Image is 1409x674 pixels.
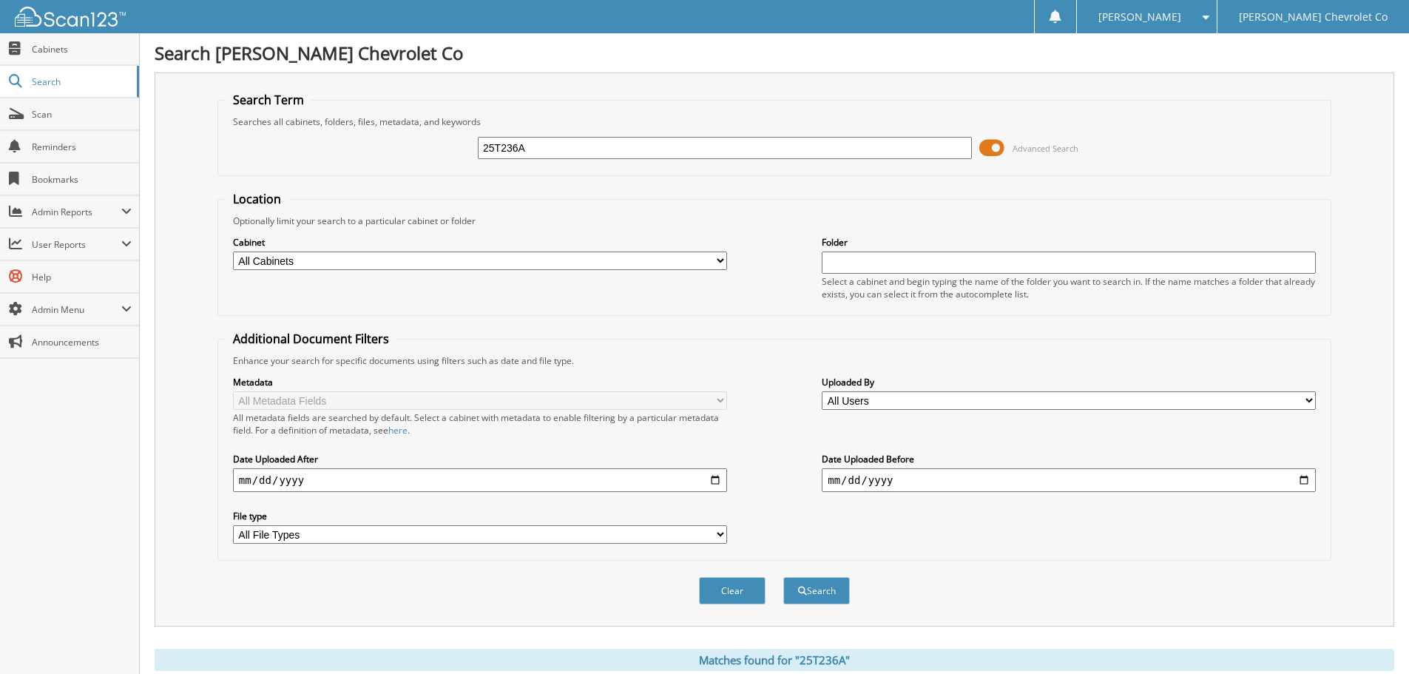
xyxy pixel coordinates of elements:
[822,468,1316,492] input: end
[1098,13,1181,21] span: [PERSON_NAME]
[233,453,727,465] label: Date Uploaded After
[155,41,1394,65] h1: Search [PERSON_NAME] Chevrolet Co
[32,141,132,153] span: Reminders
[233,236,727,249] label: Cabinet
[15,7,126,27] img: scan123-logo-white.svg
[226,331,396,347] legend: Additional Document Filters
[699,577,766,604] button: Clear
[226,191,288,207] legend: Location
[32,238,121,251] span: User Reports
[822,453,1316,465] label: Date Uploaded Before
[32,173,132,186] span: Bookmarks
[32,336,132,348] span: Announcements
[32,271,132,283] span: Help
[32,303,121,316] span: Admin Menu
[233,411,727,437] div: All metadata fields are searched by default. Select a cabinet with metadata to enable filtering b...
[233,468,727,492] input: start
[226,354,1323,367] div: Enhance your search for specific documents using filters such as date and file type.
[388,424,408,437] a: here
[822,376,1316,388] label: Uploaded By
[783,577,850,604] button: Search
[32,108,132,121] span: Scan
[226,92,311,108] legend: Search Term
[32,43,132,55] span: Cabinets
[1239,13,1388,21] span: [PERSON_NAME] Chevrolet Co
[155,649,1394,671] div: Matches found for "25T236A"
[226,215,1323,227] div: Optionally limit your search to a particular cabinet or folder
[32,75,129,88] span: Search
[226,115,1323,128] div: Searches all cabinets, folders, files, metadata, and keywords
[822,236,1316,249] label: Folder
[822,275,1316,300] div: Select a cabinet and begin typing the name of the folder you want to search in. If the name match...
[32,206,121,218] span: Admin Reports
[233,510,727,522] label: File type
[233,376,727,388] label: Metadata
[1013,143,1078,154] span: Advanced Search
